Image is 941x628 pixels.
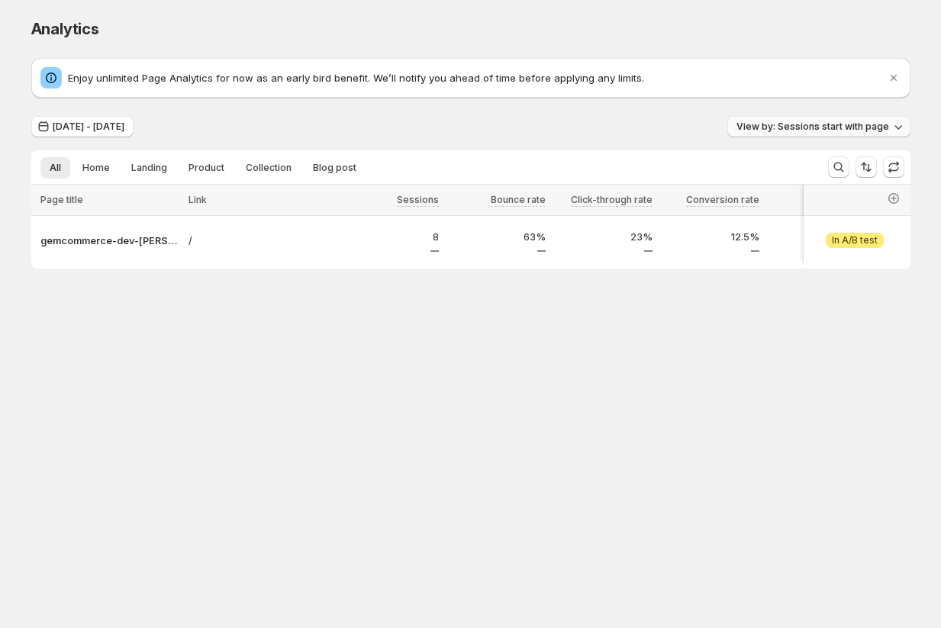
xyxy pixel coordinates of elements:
[40,233,179,248] button: gemcommerce-dev-[PERSON_NAME]
[31,116,134,137] button: [DATE] - [DATE]
[662,229,759,244] p: 12.5%
[53,121,124,133] span: [DATE] - [DATE]
[832,234,878,246] span: In A/B test
[82,162,110,174] span: Home
[68,70,886,85] p: Enjoy unlimited Page Analytics for now as an early bird benefit. We’ll notify you ahead of time b...
[341,229,439,244] p: 8
[189,194,207,205] span: Link
[856,156,877,178] button: Sort the results
[571,194,653,205] span: Click-through rate
[246,162,292,174] span: Collection
[189,233,332,248] a: /
[491,194,546,205] span: Bounce rate
[686,194,759,205] span: Conversion rate
[50,162,61,174] span: All
[769,229,866,244] p: 6
[131,162,167,174] span: Landing
[448,229,546,244] p: 63%
[828,156,849,178] button: Search and filter results
[31,20,99,38] span: Analytics
[40,194,83,205] span: Page title
[555,229,653,244] p: 23%
[313,162,356,174] span: Blog post
[189,162,224,174] span: Product
[727,116,910,137] button: View by: Sessions start with page
[883,67,904,89] button: Dismiss notification
[736,121,889,133] span: View by: Sessions start with page
[397,194,439,205] span: Sessions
